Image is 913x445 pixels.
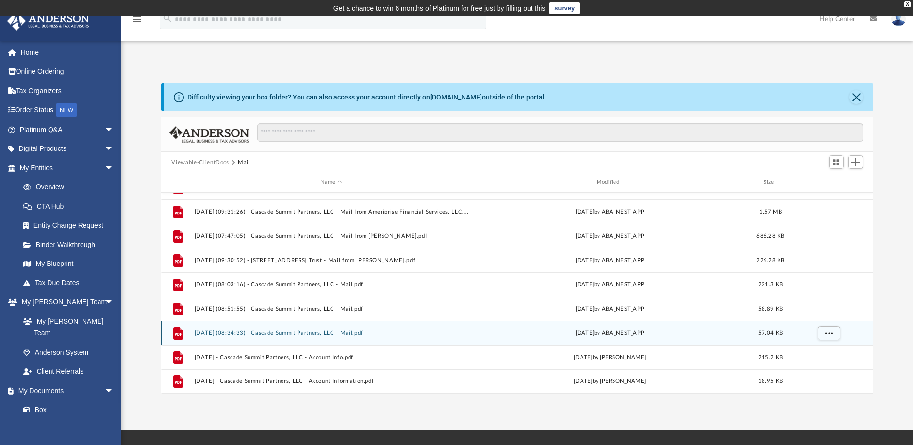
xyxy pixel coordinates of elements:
button: [DATE] (07:47:05) - Cascade Summit Partners, LLC - Mail from [PERSON_NAME].pdf [194,233,468,239]
span: arrow_drop_down [104,120,124,140]
img: User Pic [891,12,906,26]
input: Search files and folders [257,123,863,142]
button: Viewable-ClientDocs [171,158,229,167]
button: [DATE] - Cascade Summit Partners, LLC - Account Information.pdf [194,378,468,384]
button: Add [848,155,863,169]
a: My [PERSON_NAME] Teamarrow_drop_down [7,293,124,312]
button: [DATE] (09:30:52) - [STREET_ADDRESS] Trust - Mail from [PERSON_NAME].pdf [194,257,468,264]
button: [DATE] (08:34:33) - Cascade Summit Partners, LLC - Mail.pdf [194,330,468,336]
button: Mail [238,158,250,167]
span: arrow_drop_down [104,158,124,178]
div: NEW [56,103,77,117]
a: menu [131,18,143,25]
a: Box [14,400,119,420]
span: 226.28 KB [756,257,784,263]
div: id [794,178,862,187]
div: [DATE] by ABA_NEST_APP [473,329,747,337]
span: 57.04 KB [758,330,782,335]
div: [DATE] by ABA_NEST_APP [473,304,747,313]
a: Home [7,43,129,62]
button: [DATE] - Cascade Summit Partners, LLC - Account Info.pdf [194,354,468,361]
a: My Blueprint [14,254,124,274]
a: Tax Organizers [7,81,129,100]
div: close [904,1,911,7]
button: [DATE] (09:31:26) - Cascade Summit Partners, LLC - Mail from Ameriprise Financial Services, LLC.pdf [194,209,468,215]
span: 18.95 KB [758,379,782,384]
a: My [PERSON_NAME] Team [14,312,119,343]
a: Binder Walkthrough [14,235,129,254]
button: More options [817,326,840,340]
div: [DATE] by ABA_NEST_APP [473,231,747,240]
img: Anderson Advisors Platinum Portal [4,12,92,31]
div: [DATE] by [PERSON_NAME] [473,377,747,386]
span: 215.2 KB [758,354,782,360]
div: Difficulty viewing your box folder? You can also access your account directly on outside of the p... [187,92,547,102]
a: My Entitiesarrow_drop_down [7,158,129,178]
span: arrow_drop_down [104,381,124,401]
span: 58.89 KB [758,306,782,311]
button: [DATE] (08:03:16) - Cascade Summit Partners, LLC - Mail.pdf [194,281,468,288]
span: 221.3 KB [758,281,782,287]
span: arrow_drop_down [104,293,124,313]
span: arrow_drop_down [104,139,124,159]
button: Close [849,90,863,104]
a: Client Referrals [14,362,124,381]
i: search [162,13,173,24]
a: Platinum Q&Aarrow_drop_down [7,120,129,139]
a: My Documentsarrow_drop_down [7,381,124,400]
div: [DATE] by [PERSON_NAME] [473,353,747,362]
i: menu [131,14,143,25]
a: Online Ordering [7,62,129,82]
div: grid [161,193,874,394]
a: Anderson System [14,343,124,362]
a: [DOMAIN_NAME] [430,93,482,101]
span: 1.57 MB [759,209,782,214]
a: Tax Due Dates [14,273,129,293]
div: Size [751,178,790,187]
div: [DATE] by ABA_NEST_APP [473,256,747,264]
button: Switch to Grid View [829,155,844,169]
div: Modified [472,178,747,187]
button: [DATE] (08:51:55) - Cascade Summit Partners, LLC - Mail.pdf [194,306,468,312]
a: CTA Hub [14,197,129,216]
a: survey [549,2,580,14]
a: Digital Productsarrow_drop_down [7,139,129,159]
div: [DATE] by ABA_NEST_APP [473,207,747,216]
div: id [165,178,189,187]
a: Order StatusNEW [7,100,129,120]
span: 686.28 KB [756,233,784,238]
div: Name [194,178,468,187]
a: Overview [14,178,129,197]
div: [DATE] by ABA_NEST_APP [473,280,747,289]
a: Entity Change Request [14,216,129,235]
div: Get a chance to win 6 months of Platinum for free just by filling out this [333,2,546,14]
